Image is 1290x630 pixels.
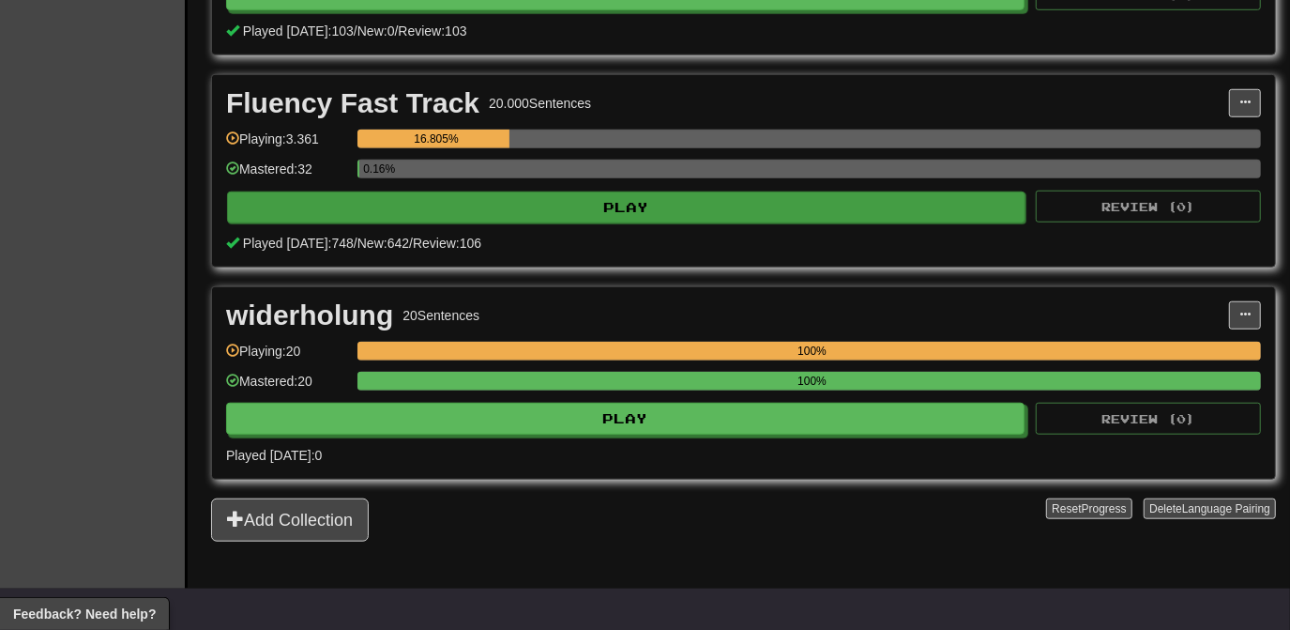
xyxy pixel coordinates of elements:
[211,499,369,542] button: Add Collection
[354,23,357,38] span: /
[354,236,357,251] span: /
[226,130,348,161] div: Playing: 3.361
[402,306,479,325] div: 20 Sentences
[363,372,1261,391] div: 100%
[227,192,1025,223] button: Play
[409,236,413,251] span: /
[1182,502,1270,515] span: Language Pairing
[226,403,1024,435] button: Play
[243,236,354,251] span: Played [DATE]: 748
[1082,502,1127,515] span: Progress
[226,448,322,463] span: Played [DATE]: 0
[226,342,348,373] div: Playing: 20
[226,160,348,191] div: Mastered: 32
[398,23,466,38] span: Review: 103
[243,23,354,38] span: Played [DATE]: 103
[13,605,156,623] span: Open feedback widget
[226,89,479,117] div: Fluency Fast Track
[1144,499,1276,519] button: DeleteLanguage Pairing
[357,23,395,38] span: New: 0
[1046,499,1131,519] button: ResetProgress
[1036,403,1261,435] button: Review (0)
[395,23,399,38] span: /
[363,130,509,148] div: 16.805%
[1036,191,1261,223] button: Review (0)
[413,236,481,251] span: Review: 106
[226,301,393,330] div: widerholung
[357,236,409,251] span: New: 642
[489,94,591,113] div: 20.000 Sentences
[226,372,348,403] div: Mastered: 20
[363,342,1261,361] div: 100%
